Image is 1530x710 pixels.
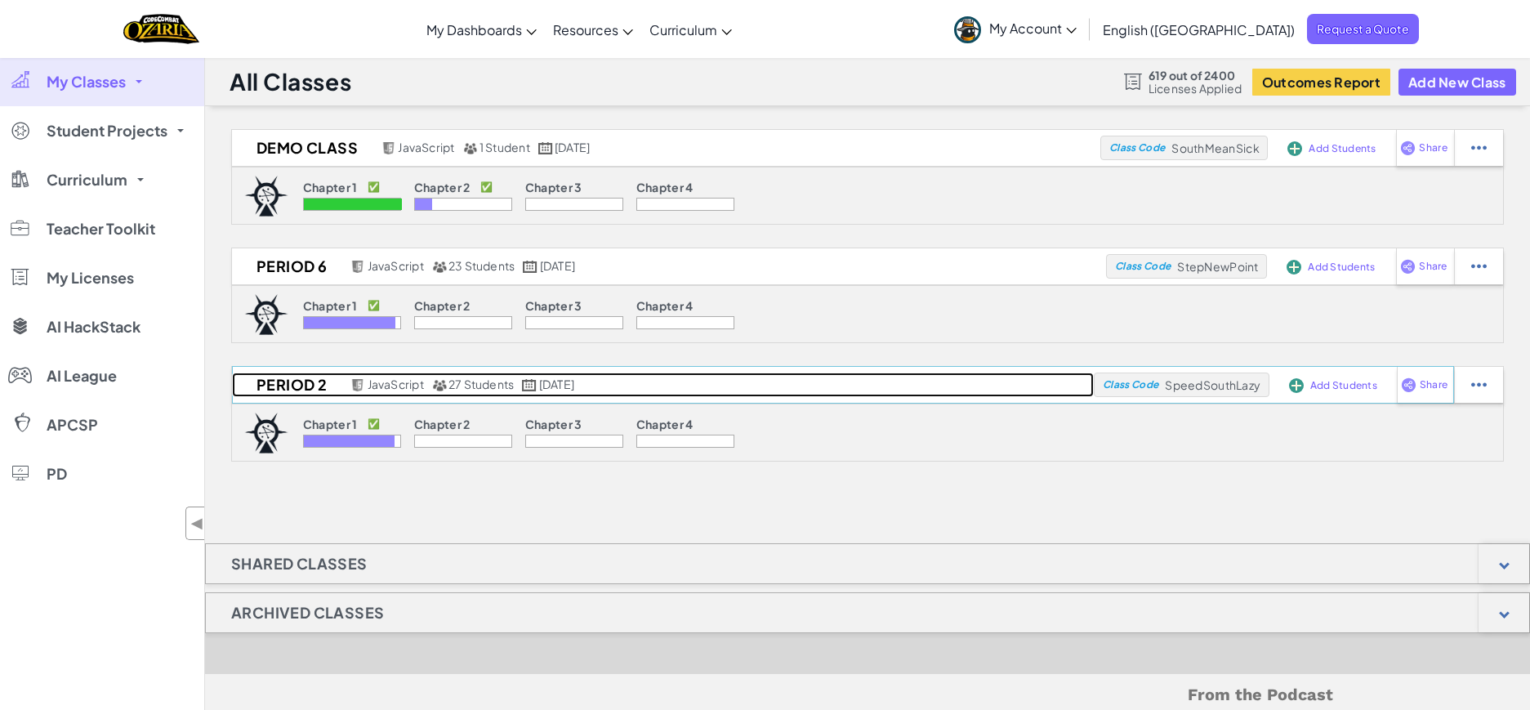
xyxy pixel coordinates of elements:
[539,377,574,391] span: [DATE]
[232,254,346,279] h2: Period 6
[1471,259,1487,274] img: IconStudentEllipsis.svg
[538,142,553,154] img: calendar.svg
[522,379,537,391] img: calendar.svg
[1103,21,1295,38] span: English ([GEOGRAPHIC_DATA])
[368,418,380,431] p: ✅
[1149,69,1242,82] span: 619 out of 2400
[1310,381,1377,391] span: Add Students
[426,21,522,38] span: My Dashboards
[303,299,358,312] p: Chapter 1
[368,181,380,194] p: ✅
[636,418,694,431] p: Chapter 4
[232,254,1106,279] a: Period 6 JavaScript 23 Students [DATE]
[555,140,590,154] span: [DATE]
[480,181,493,194] p: ✅
[414,299,471,312] p: Chapter 2
[1307,14,1419,44] a: Request a Quote
[432,261,447,273] img: MultipleUsers.png
[1109,143,1165,153] span: Class Code
[232,136,377,160] h2: Demo Class
[398,140,454,154] span: JavaScript
[553,21,618,38] span: Resources
[1398,69,1516,96] button: Add New Class
[350,379,365,391] img: javascript.png
[1103,380,1158,390] span: Class Code
[1471,377,1487,392] img: IconStudentEllipsis.svg
[1419,143,1447,153] span: Share
[1287,141,1302,156] img: IconAddStudents.svg
[47,123,167,138] span: Student Projects
[1115,261,1171,271] span: Class Code
[432,379,447,391] img: MultipleUsers.png
[206,592,409,633] h1: Archived Classes
[232,373,346,397] h2: Period 2
[232,136,1100,160] a: Demo Class JavaScript 1 Student [DATE]
[545,7,641,51] a: Resources
[402,682,1333,708] h5: From the Podcast
[1177,259,1258,274] span: StepNewPoint
[244,294,288,335] img: logo
[414,181,471,194] p: Chapter 2
[123,12,199,46] img: Home
[1400,259,1416,274] img: IconShare_Purple.svg
[206,543,393,584] h1: Shared Classes
[244,176,288,217] img: logo
[1165,377,1260,392] span: SpeedSouthLazy
[303,418,358,431] p: Chapter 1
[523,261,538,273] img: calendar.svg
[1420,380,1447,390] span: Share
[448,377,515,391] span: 27 Students
[480,140,530,154] span: 1 Student
[47,368,117,383] span: AI League
[954,16,981,43] img: avatar
[1471,141,1487,155] img: IconStudentEllipsis.svg
[232,373,1094,397] a: Period 2 JavaScript 27 Students [DATE]
[525,418,582,431] p: Chapter 3
[636,299,694,312] p: Chapter 4
[190,511,204,535] span: ◀
[244,413,288,453] img: logo
[381,142,396,154] img: javascript.png
[1171,141,1259,155] span: SouthMeanSick
[641,7,740,51] a: Curriculum
[463,142,478,154] img: MultipleUsers.png
[636,181,694,194] p: Chapter 4
[1095,7,1303,51] a: English ([GEOGRAPHIC_DATA])
[1401,377,1416,392] img: IconShare_Purple.svg
[1400,141,1416,155] img: IconShare_Purple.svg
[1289,378,1304,393] img: IconAddStudents.svg
[525,181,582,194] p: Chapter 3
[230,66,351,97] h1: All Classes
[47,221,155,236] span: Teacher Toolkit
[414,418,471,431] p: Chapter 2
[123,12,199,46] a: Ozaria by CodeCombat logo
[303,181,358,194] p: Chapter 1
[1149,82,1242,95] span: Licenses Applied
[1252,69,1390,96] button: Outcomes Report
[368,258,424,273] span: JavaScript
[350,261,365,273] img: javascript.png
[1287,260,1301,275] img: IconAddStudents.svg
[368,377,424,391] span: JavaScript
[1309,144,1376,154] span: Add Students
[540,258,575,273] span: [DATE]
[989,20,1077,37] span: My Account
[47,270,134,285] span: My Licenses
[368,299,380,312] p: ✅
[47,74,126,89] span: My Classes
[47,172,127,187] span: Curriculum
[946,3,1085,55] a: My Account
[448,258,515,273] span: 23 Students
[525,299,582,312] p: Chapter 3
[649,21,717,38] span: Curriculum
[47,319,141,334] span: AI HackStack
[1308,262,1375,272] span: Add Students
[1419,261,1447,271] span: Share
[418,7,545,51] a: My Dashboards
